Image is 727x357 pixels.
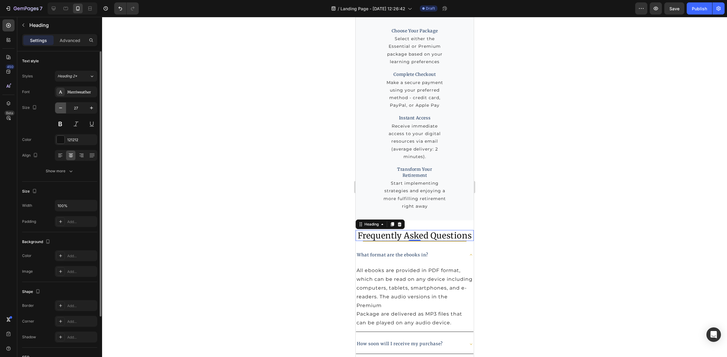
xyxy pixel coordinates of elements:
span: Save [669,6,679,11]
div: Open Intercom Messenger [706,327,721,342]
div: Add... [67,335,96,340]
p: 7 [40,5,42,12]
div: Width [22,203,32,208]
span: Heading 2* [58,73,77,79]
div: Add... [67,319,96,324]
div: 450 [6,64,15,69]
div: Color [22,137,32,142]
div: Publish [692,5,707,12]
span: / [338,5,339,12]
div: Padding [22,219,36,224]
button: Heading 2* [55,71,97,82]
div: Beta [5,111,15,115]
div: Text style [22,58,39,64]
div: Add... [67,303,96,309]
div: Add... [67,253,96,259]
button: Save [664,2,684,15]
p: Advanced [60,37,80,44]
p: Settings [30,37,47,44]
button: Publish [687,2,712,15]
div: Shadow [22,334,36,340]
div: Add... [67,269,96,274]
div: Merriweather [67,89,96,95]
div: 121212 [67,137,96,143]
div: Size [22,187,38,196]
div: Image [22,269,33,274]
span: Draft [426,6,435,11]
div: Show more [46,168,74,174]
div: Font [22,89,30,95]
button: 7 [2,2,45,15]
p: Heading [29,21,95,29]
div: Add... [67,219,96,225]
span: Landing Page - [DATE] 12:26:42 [340,5,405,12]
button: Show more [22,166,97,177]
div: Size [22,104,38,112]
div: Background [22,238,51,246]
div: Shape [22,288,41,296]
div: Border [22,303,34,308]
div: Corner [22,319,34,324]
div: Styles [22,73,33,79]
div: Align [22,151,39,160]
div: Color [22,253,32,258]
input: Auto [55,200,97,211]
div: Undo/Redo [114,2,139,15]
iframe: Design area [356,17,474,357]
